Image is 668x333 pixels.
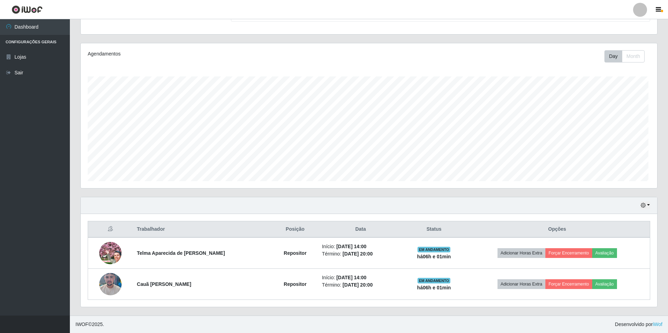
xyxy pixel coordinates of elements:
[336,275,366,280] time: [DATE] 14:00
[284,281,306,287] strong: Repositor
[75,321,88,327] span: IWOF
[417,247,451,252] span: EM ANDAMENTO
[417,285,451,290] strong: há 06 h e 01 min
[99,242,122,264] img: 1753488226695.jpeg
[604,50,645,62] div: First group
[99,259,122,309] img: 1757527651666.jpeg
[343,282,373,288] time: [DATE] 20:00
[322,243,399,250] li: Início:
[604,50,650,62] div: Toolbar with button groups
[284,250,306,256] strong: Repositor
[404,221,465,238] th: Status
[592,279,617,289] button: Avaliação
[137,281,191,287] strong: Cauã [PERSON_NAME]
[318,221,403,238] th: Data
[545,279,592,289] button: Forçar Encerramento
[545,248,592,258] button: Forçar Encerramento
[592,248,617,258] button: Avaliação
[622,50,645,62] button: Month
[12,5,43,14] img: CoreUI Logo
[615,321,662,328] span: Desenvolvido por
[273,221,318,238] th: Posição
[133,221,273,238] th: Trabalhador
[137,250,225,256] strong: Telma Aparecida de [PERSON_NAME]
[653,321,662,327] a: iWof
[498,248,545,258] button: Adicionar Horas Extra
[75,321,104,328] span: © 2025 .
[322,281,399,289] li: Término:
[604,50,622,62] button: Day
[336,244,366,249] time: [DATE] 14:00
[417,254,451,259] strong: há 06 h e 01 min
[343,251,373,257] time: [DATE] 20:00
[322,250,399,258] li: Término:
[88,50,316,58] div: Agendamentos
[498,279,545,289] button: Adicionar Horas Extra
[417,278,451,283] span: EM ANDAMENTO
[464,221,650,238] th: Opções
[322,274,399,281] li: Início:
